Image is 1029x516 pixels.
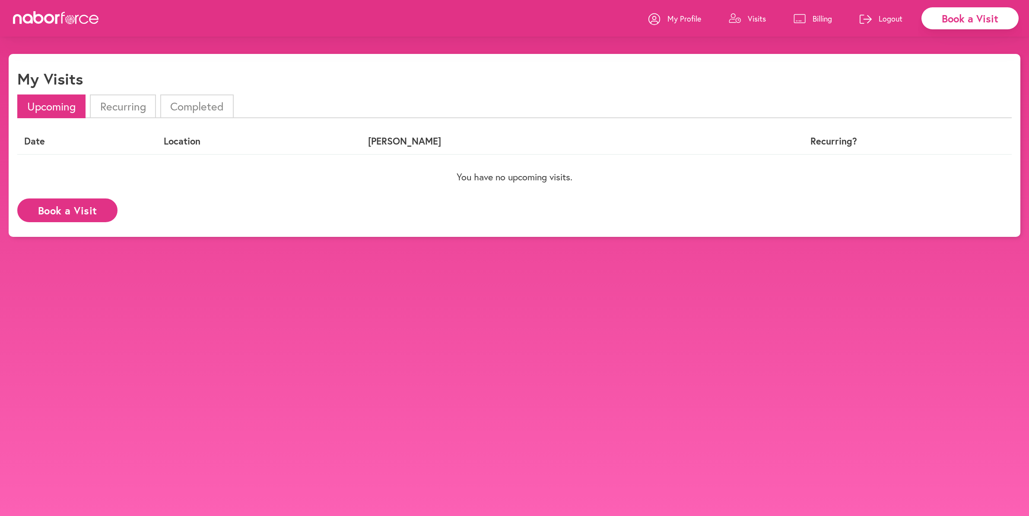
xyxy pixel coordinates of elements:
[17,129,157,154] th: Date
[879,13,902,24] p: Logout
[17,198,118,222] button: Book a Visit
[794,6,832,31] a: Billing
[860,6,902,31] a: Logout
[813,13,832,24] p: Billing
[361,129,712,154] th: [PERSON_NAME]
[17,205,118,213] a: Book a Visit
[729,6,766,31] a: Visits
[17,171,1012,182] p: You have no upcoming visits.
[90,94,156,118] li: Recurring
[157,129,361,154] th: Location
[921,7,1019,29] div: Book a Visit
[648,6,701,31] a: My Profile
[17,94,86,118] li: Upcoming
[160,94,234,118] li: Completed
[17,69,83,88] h1: My Visits
[711,129,956,154] th: Recurring?
[667,13,701,24] p: My Profile
[748,13,766,24] p: Visits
